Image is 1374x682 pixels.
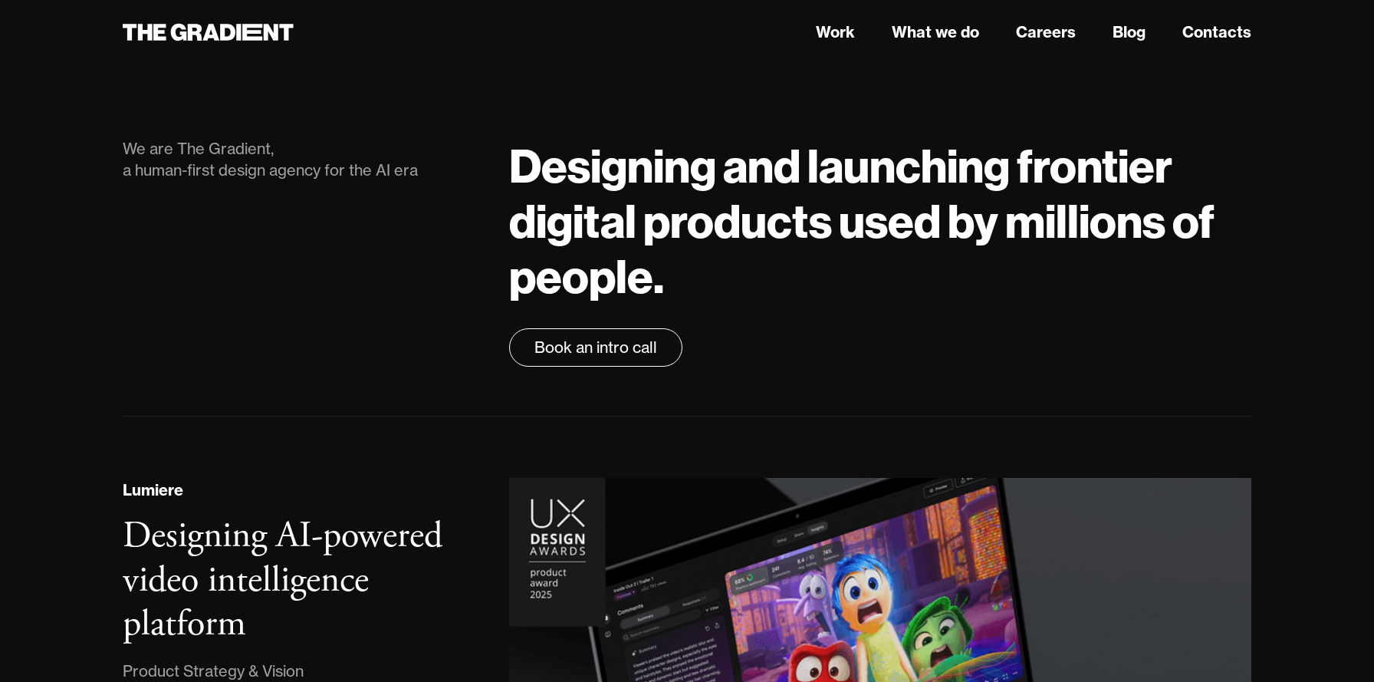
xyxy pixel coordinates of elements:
a: Blog [1113,21,1146,44]
h1: Designing and launching frontier digital products used by millions of people. [509,138,1251,304]
div: We are The Gradient, a human-first design agency for the AI era [123,138,478,181]
div: Lumiere [123,479,183,502]
h3: Designing AI-powered video intelligence platform [123,512,442,647]
a: Contacts [1182,21,1251,44]
a: Work [816,21,855,44]
a: Careers [1016,21,1076,44]
a: Book an intro call [509,328,682,367]
a: What we do [892,21,979,44]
